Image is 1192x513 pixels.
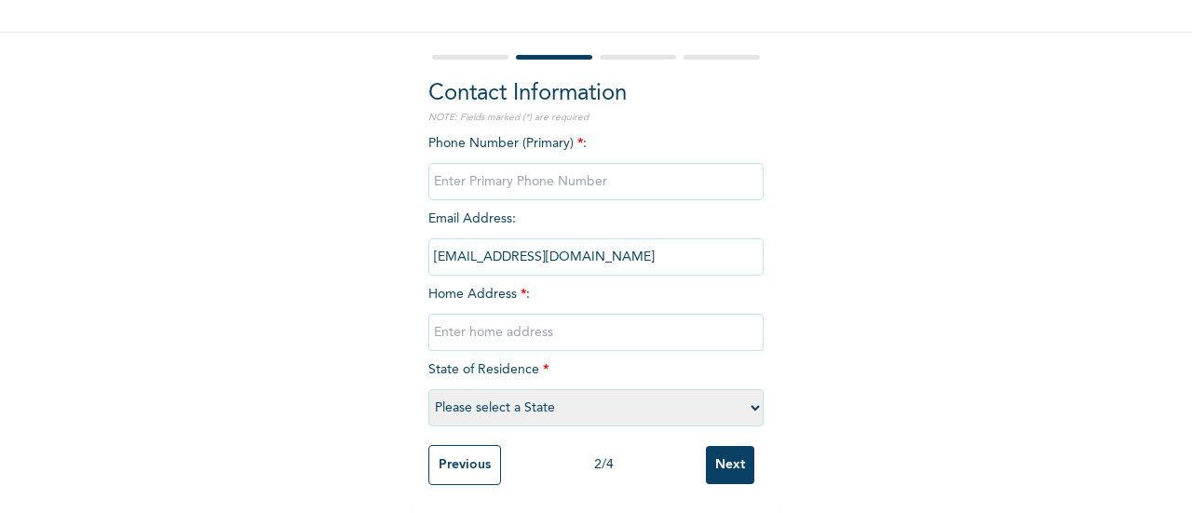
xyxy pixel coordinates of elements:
[428,77,764,111] h2: Contact Information
[428,314,764,351] input: Enter home address
[428,111,764,125] p: NOTE: Fields marked (*) are required
[501,455,706,475] div: 2 / 4
[428,288,764,339] span: Home Address :
[428,163,764,200] input: Enter Primary Phone Number
[428,212,764,263] span: Email Address :
[428,137,764,188] span: Phone Number (Primary) :
[428,363,764,414] span: State of Residence
[706,446,754,484] input: Next
[428,238,764,276] input: Enter email Address
[428,445,501,485] input: Previous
